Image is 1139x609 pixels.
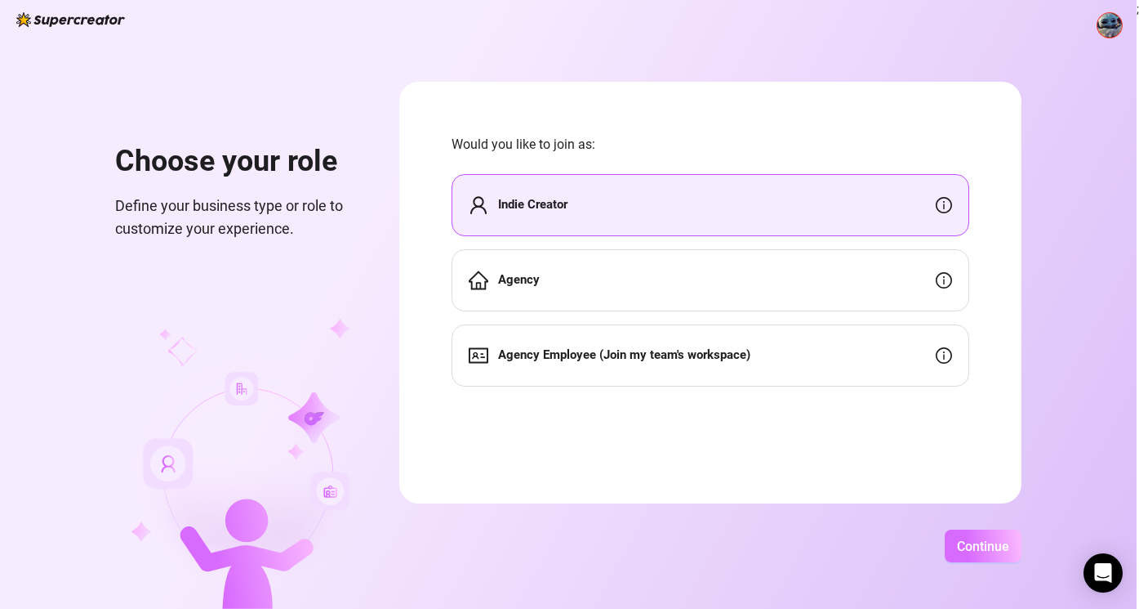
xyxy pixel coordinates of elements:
span: info-circle [936,272,952,289]
button: Continue [945,530,1021,562]
strong: Agency Employee (Join my team's workspace) [498,347,750,362]
span: user [469,195,488,215]
span: Continue [957,539,1009,554]
span: idcard [469,346,488,365]
h1: Choose your role [115,144,360,180]
span: Define your business type or role to customize your experience. [115,195,360,241]
strong: Agency [498,272,540,287]
strong: Indie Creator [498,197,567,212]
span: info-circle [936,347,952,364]
img: logo [16,12,125,27]
img: ACg8ocJW2dSsTpCpRiojV-XTrJNsjUADyjeIjDNEMtuNtEvsWzeX106r=s96-c [1097,13,1122,38]
span: home [469,271,488,290]
div: Open Intercom Messenger [1083,553,1123,593]
span: Would you like to join as: [452,134,969,154]
span: info-circle [936,197,952,213]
